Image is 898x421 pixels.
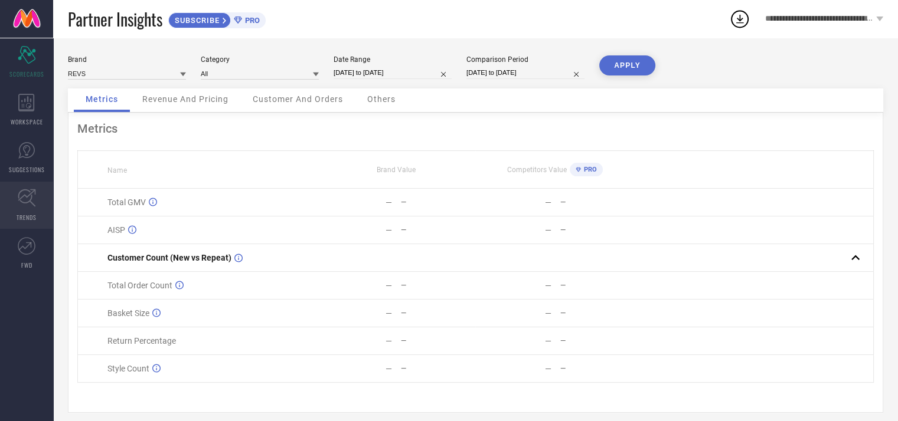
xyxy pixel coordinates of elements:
span: Style Count [107,364,149,373]
span: Metrics [86,94,118,104]
span: Revenue And Pricing [142,94,228,104]
span: WORKSPACE [11,117,43,126]
div: Metrics [77,121,874,136]
div: — [386,336,392,346]
div: — [386,308,392,318]
span: Customer And Orders [253,94,343,104]
div: — [545,281,551,290]
button: APPLY [599,55,655,75]
span: AISP [107,225,125,235]
div: — [545,225,551,235]
span: Basket Size [107,308,149,318]
span: Others [367,94,396,104]
div: — [545,308,551,318]
div: — [560,281,634,290]
span: Customer Count (New vs Repeat) [107,253,231,262]
div: — [545,364,551,373]
span: FWD [21,261,32,269]
div: — [401,337,475,345]
div: — [386,281,392,290]
div: — [401,309,475,317]
div: — [545,336,551,346]
div: — [386,225,392,235]
span: Brand Value [377,166,416,174]
div: Date Range [334,55,452,64]
div: — [560,309,634,317]
span: SCORECARDS [9,70,44,78]
span: PRO [581,166,597,173]
span: TRENDS [17,213,37,222]
div: — [560,364,634,373]
span: Partner Insights [68,7,162,31]
div: — [386,364,392,373]
div: — [401,364,475,373]
span: Competitors Value [507,166,567,174]
span: SUGGESTIONS [9,165,45,174]
div: — [401,226,475,234]
div: — [401,281,475,290]
div: Open download list [729,8,750,29]
span: Return Percentage [107,336,176,346]
div: Brand [68,55,186,64]
a: SUBSCRIBEPRO [168,9,266,28]
div: — [560,198,634,206]
div: — [545,198,551,207]
span: PRO [242,16,260,25]
div: — [386,198,392,207]
span: SUBSCRIBE [169,16,223,25]
div: — [560,226,634,234]
div: Category [201,55,319,64]
input: Select date range [334,67,452,79]
span: Name [107,166,127,175]
span: Total Order Count [107,281,172,290]
div: Comparison Period [466,55,584,64]
input: Select comparison period [466,67,584,79]
div: — [560,337,634,345]
span: Total GMV [107,198,146,207]
div: — [401,198,475,206]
